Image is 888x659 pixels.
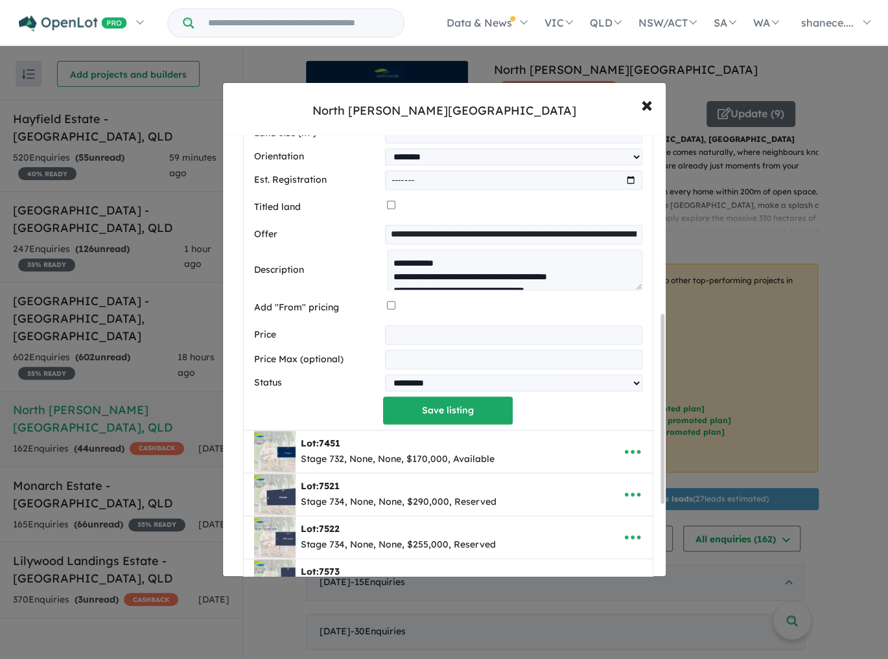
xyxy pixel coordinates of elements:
[254,172,380,188] label: Est. Registration
[196,9,401,37] input: Try estate name, suburb, builder or developer
[312,102,576,119] div: North [PERSON_NAME][GEOGRAPHIC_DATA]
[254,352,380,367] label: Price Max (optional)
[301,437,340,449] b: Lot:
[254,516,296,558] img: North%20Shore%20-%20Burdell%20-%20Lot%207522___1753138549.png
[641,90,653,118] span: ×
[319,437,340,449] span: 7451
[254,200,382,215] label: Titled land
[254,327,380,343] label: Price
[254,227,380,242] label: Offer
[383,397,513,424] button: Save listing
[301,523,340,535] b: Lot:
[254,559,296,601] img: North%20Shore%20-%20Burdell%20-%20Lot%207573___1754446830.png
[301,566,340,577] b: Lot:
[801,16,854,29] span: shanece....
[254,149,380,165] label: Orientation
[301,494,497,510] div: Stage 734, None, None, $290,000, Reserved
[319,566,340,577] span: 7573
[254,300,382,316] label: Add "From" pricing
[301,537,496,553] div: Stage 734, None, None, $255,000, Reserved
[254,474,296,515] img: North%20Shore%20-%20Burdell%20-%20Lot%207521___1753138403.png
[254,375,380,391] label: Status
[19,16,127,32] img: Openlot PRO Logo White
[301,452,495,467] div: Stage 732, None, None, $170,000, Available
[301,480,340,492] b: Lot:
[319,523,340,535] span: 7522
[254,431,296,472] img: North%20Shore%20-%20Burdell%20-%20Lot%207451___1751931120.png
[319,480,340,492] span: 7521
[254,262,383,278] label: Description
